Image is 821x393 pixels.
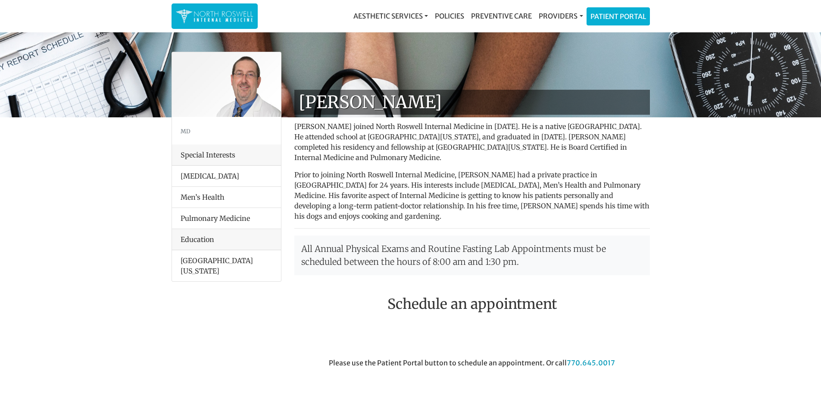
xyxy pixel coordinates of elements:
[172,229,281,250] div: Education
[172,250,281,281] li: [GEOGRAPHIC_DATA][US_STATE]
[172,186,281,208] li: Men’s Health
[294,296,650,312] h2: Schedule an appointment
[468,7,535,25] a: Preventive Care
[535,7,586,25] a: Providers
[294,90,650,115] h1: [PERSON_NAME]
[172,52,281,117] img: Dr. George Kanes
[181,128,190,135] small: MD
[431,7,468,25] a: Policies
[172,145,281,166] div: Special Interests
[350,7,431,25] a: Aesthetic Services
[294,236,650,275] p: All Annual Physical Exams and Routine Fasting Lab Appointments must be scheduled between the hour...
[567,358,615,367] a: 770.645.0017
[176,8,253,25] img: North Roswell Internal Medicine
[172,166,281,187] li: [MEDICAL_DATA]
[294,170,650,221] p: Prior to joining North Roswell Internal Medicine, [PERSON_NAME] had a private practice in [GEOGRA...
[172,208,281,229] li: Pulmonary Medicine
[294,121,650,163] p: [PERSON_NAME] joined North Roswell Internal Medicine in [DATE]. He is a native [GEOGRAPHIC_DATA]....
[587,8,649,25] a: Patient Portal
